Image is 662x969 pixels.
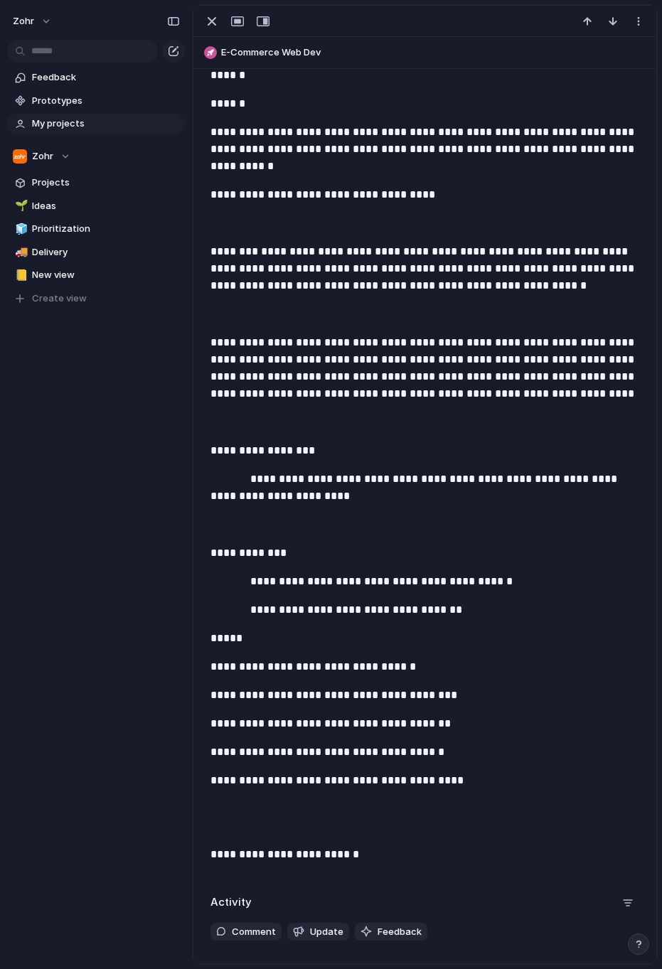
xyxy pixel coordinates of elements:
button: Update [287,923,349,941]
span: zohr [13,14,34,28]
button: Create view [7,288,185,309]
a: Prototypes [7,90,185,112]
a: 🚚Delivery [7,242,185,263]
div: 🌱 [15,198,25,214]
span: Feedback [378,925,422,939]
button: 🌱 [13,199,27,213]
span: Delivery [32,245,180,259]
span: E-Commerce Web Dev [221,45,650,60]
button: 🧊 [13,222,27,236]
span: My projects [32,117,180,131]
span: New view [32,268,180,282]
button: E-Commerce Web Dev [200,41,650,64]
span: Zohr [32,149,53,164]
div: 📒 [15,267,25,284]
button: 🚚 [13,245,27,259]
button: Zohr [7,146,185,167]
button: Feedback [355,923,427,941]
div: 🧊 [15,221,25,237]
a: 📒New view [7,264,185,286]
h2: Activity [210,894,252,911]
button: zohr [6,10,59,33]
a: 🌱Ideas [7,196,185,217]
span: Comment [232,925,276,939]
a: Feedback [7,67,185,88]
span: Update [310,925,343,939]
span: Create view [32,291,87,306]
span: Projects [32,176,180,190]
span: Feedback [32,70,180,85]
span: Ideas [32,199,180,213]
span: Prototypes [32,94,180,108]
div: 🚚 [15,244,25,260]
a: Projects [7,172,185,193]
button: 📒 [13,268,27,282]
a: My projects [7,113,185,134]
span: Prioritization [32,222,180,236]
a: 🧊Prioritization [7,218,185,240]
button: Comment [210,923,282,941]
